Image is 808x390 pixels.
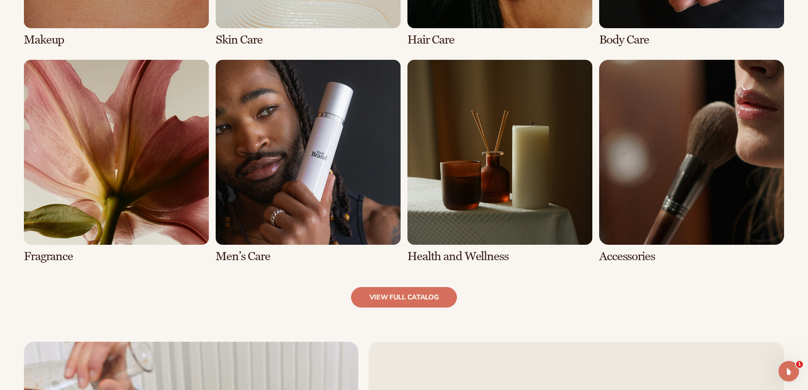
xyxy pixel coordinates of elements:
span: 1 [796,361,803,368]
div: 5 / 8 [24,60,209,263]
h3: Body Care [599,33,784,47]
h3: Hair Care [407,33,592,47]
iframe: Intercom live chat [779,361,799,381]
h3: Makeup [24,33,209,47]
div: 7 / 8 [407,60,592,263]
div: 6 / 8 [216,60,401,263]
a: view full catalog [351,287,457,308]
h3: Skin Care [216,33,401,47]
div: 8 / 8 [599,60,784,263]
